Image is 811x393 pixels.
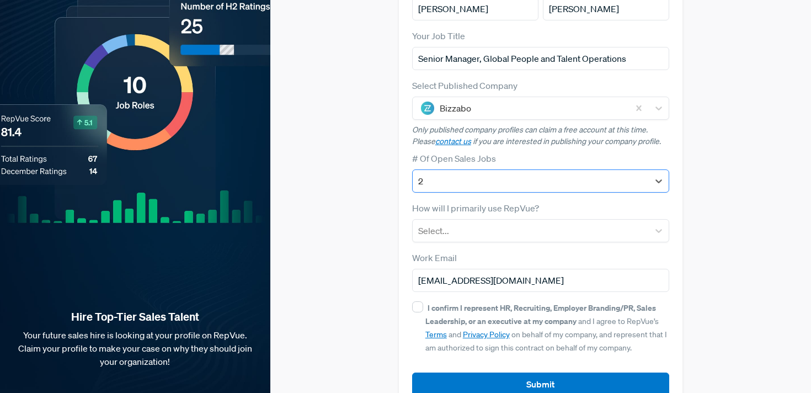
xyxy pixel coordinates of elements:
a: Terms [425,330,447,339]
label: # Of Open Sales Jobs [412,152,496,165]
strong: Hire Top-Tier Sales Talent [18,310,253,324]
label: Select Published Company [412,79,517,92]
label: Work Email [412,251,457,264]
p: Your future sales hire is looking at your profile on RepVue. Claim your profile to make your case... [18,328,253,368]
a: contact us [435,136,471,146]
label: How will I primarily use RepVue? [412,201,539,215]
strong: I confirm I represent HR, Recruiting, Employer Branding/PR, Sales Leadership, or an executive at ... [425,302,656,326]
input: Title [412,47,670,70]
span: and I agree to RepVue’s and on behalf of my company, and represent that I am authorized to sign t... [425,303,667,353]
label: Your Job Title [412,29,465,43]
input: Email [412,269,670,292]
a: Privacy Policy [463,330,510,339]
img: Bizzabo [421,102,434,115]
p: Only published company profiles can claim a free account at this time. Please if you are interest... [412,124,670,147]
